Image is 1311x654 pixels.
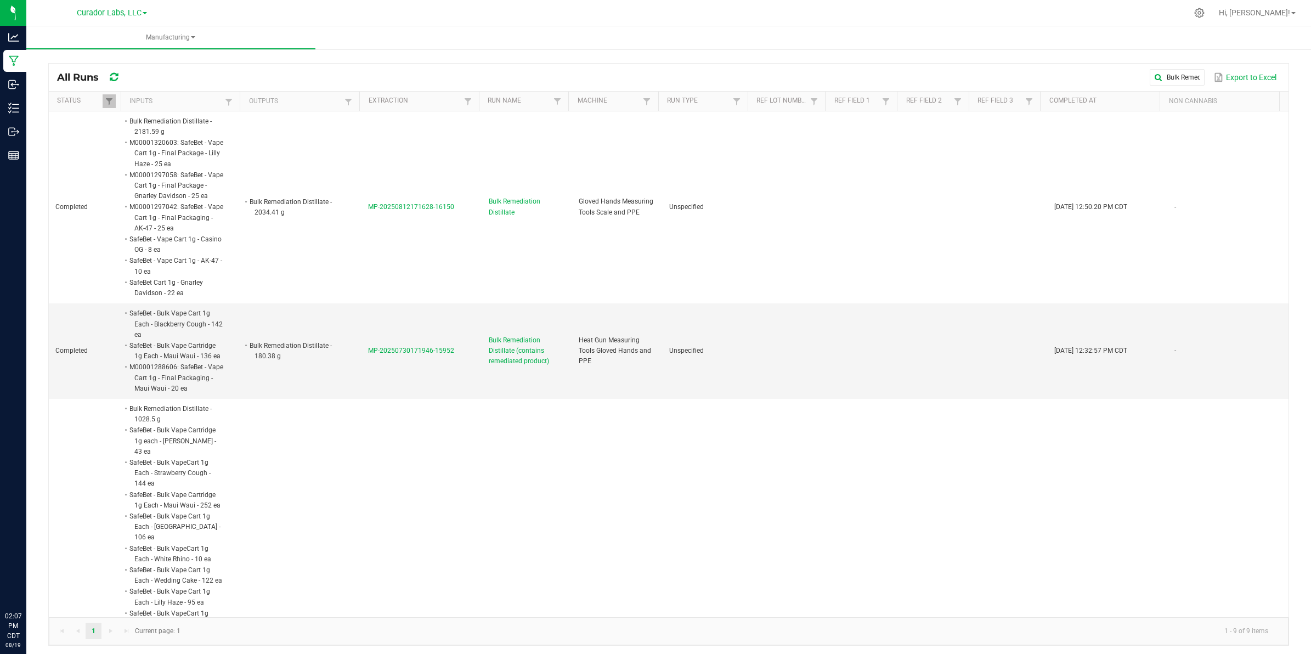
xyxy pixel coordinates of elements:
[57,97,103,105] a: StatusSortable
[128,425,223,457] li: SafeBet - Bulk Vape Cartridge 1g each - [PERSON_NAME] - 43 ea
[1150,69,1205,86] input: Search
[5,641,21,649] p: 08/19
[128,608,223,640] li: SafeBet - Bulk VapeCart 1g Each - Strawberry Cough - 171 ea
[489,196,566,217] span: Bulk Remediation Distillate
[807,94,821,108] a: Filter
[121,92,240,111] th: Inputs
[488,97,551,105] a: Run NameSortable
[669,347,704,354] span: Unspecified
[128,543,223,565] li: SafeBet - Bulk VapeCart 1g Each - White Rhino - 10 ea
[368,203,454,211] span: MP-20250812171628-16150
[8,79,19,90] inline-svg: Inbound
[49,617,1289,645] kendo-pager: Current page: 1
[579,336,651,365] span: Heat Gun Measuring Tools Gloved Hands and PPE
[86,623,101,639] a: Page 1
[489,335,566,367] span: Bulk Remediation Distillate (contains remediated product)
[128,170,223,202] li: M00001297058: SafeBet - Vape Cart 1g - Final Package - Gnarley Davidson - 25 ea
[103,94,116,108] a: Filter
[8,32,19,43] inline-svg: Analytics
[8,103,19,114] inline-svg: Inventory
[551,94,564,108] a: Filter
[906,97,951,105] a: Ref Field 2Sortable
[128,511,223,543] li: SafeBet - Bulk Vape Cart 1g Each - [GEOGRAPHIC_DATA] - 106 ea
[8,150,19,161] inline-svg: Reports
[128,586,223,607] li: SafeBet - Bulk Vape Cart 1g Each - Lilly Haze - 95 ea
[879,94,892,108] a: Filter
[369,97,461,105] a: ExtractionSortable
[1211,68,1279,87] button: Export to Excel
[128,234,223,255] li: SafeBet - Vape Cart 1g - Casino OG - 8 ea
[951,94,964,108] a: Filter
[32,565,46,578] iframe: Resource center unread badge
[240,92,359,111] th: Outputs
[26,33,315,42] span: Manufacturing
[128,457,223,489] li: SafeBet - Bulk VapeCart 1g Each - Strawberry Cough - 144 ea
[128,277,223,298] li: SafeBet Cart 1g - Gnarley Davidson - 22 ea
[5,611,21,641] p: 02:07 PM CDT
[368,347,454,354] span: MP-20250730171946-15952
[128,489,223,511] li: SafeBet - Bulk Vape Cartridge 1g Each - Maui Waui - 252 ea
[128,255,223,277] li: SafeBet - Vape Cart 1g - AK-47 - 10 ea
[8,55,19,66] inline-svg: Manufacturing
[1168,111,1289,303] td: -
[128,565,223,586] li: SafeBet - Bulk Vape Cart 1g Each - Wedding Cake - 122 ea
[640,94,653,108] a: Filter
[8,126,19,137] inline-svg: Outbound
[834,97,879,105] a: Ref Field 1Sortable
[756,97,807,105] a: Ref Lot NumberSortable
[1160,92,1279,111] th: Non Cannabis
[128,340,223,362] li: SafeBet - Bulk Vape Cartridge 1g Each - Maui Waui - 136 ea
[55,347,88,354] span: Completed
[669,203,704,211] span: Unspecified
[578,97,641,105] a: MachineSortable
[1193,8,1206,18] div: Manage settings
[128,403,223,425] li: Bulk Remediation Distillate - 1028.5 g
[977,97,1022,105] a: Ref Field 3Sortable
[579,198,653,216] span: Gloved Hands Measuring Tools Scale and PPE
[730,94,743,108] a: Filter
[248,196,343,218] li: Bulk Remediation Distillate - 2034.41 g
[248,340,343,362] li: Bulk Remediation Distillate - 180.38 g
[461,94,474,108] a: Filter
[11,566,44,599] iframe: Resource center
[222,95,235,109] a: Filter
[667,97,730,105] a: Run TypeSortable
[187,622,1277,640] kendo-pager-info: 1 - 9 of 9 items
[128,137,223,170] li: M00001320603: SafeBet - Vape Cart 1g - Final Package - Lilly Haze - 25 ea
[77,8,142,18] span: Curador Labs, LLC
[128,308,223,340] li: SafeBet - Bulk Vape Cart 1g Each - Blackberry Cough - 142 ea
[1049,97,1156,105] a: Completed AtSortable
[55,203,88,211] span: Completed
[57,68,137,87] div: All Runs
[1054,347,1127,354] span: [DATE] 12:32:57 PM CDT
[128,116,223,137] li: Bulk Remediation Distillate - 2181.59 g
[128,362,223,394] li: M00001288606: SafeBet - Vape Cart 1g - Final Packaging - Maui Waui - 20 ea
[26,26,315,49] a: Manufacturing
[1219,8,1290,17] span: Hi, [PERSON_NAME]!
[1022,94,1036,108] a: Filter
[342,95,355,109] a: Filter
[128,201,223,234] li: M00001297042: SafeBet - Vape Cart 1g - Final Packaging - AK-47 - 25 ea
[1168,303,1289,399] td: -
[1054,203,1127,211] span: [DATE] 12:50:20 PM CDT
